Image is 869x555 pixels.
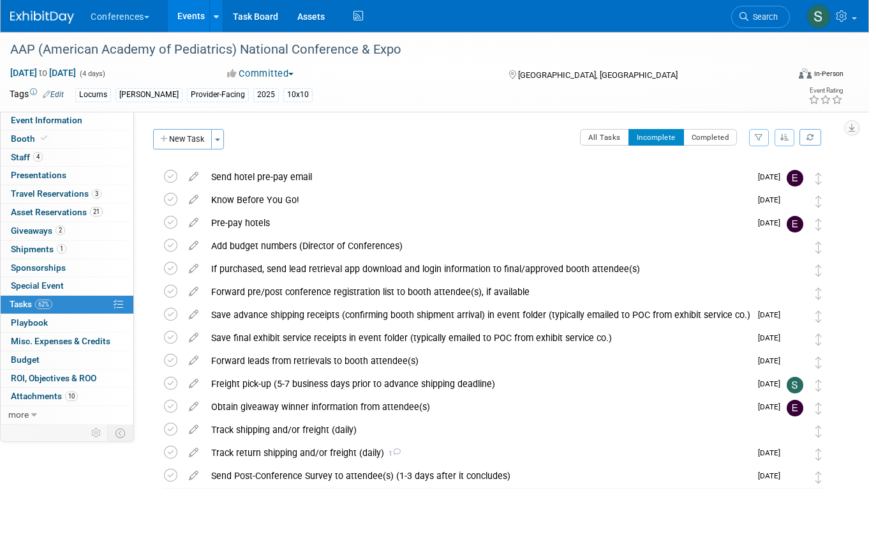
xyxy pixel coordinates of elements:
div: Send hotel pre-pay email [205,166,750,188]
div: Save advance shipping receipts (confirming booth shipment arrival) in event folder (typically ema... [205,304,750,326]
img: Mel Liwanag [787,469,803,485]
div: [PERSON_NAME] [115,88,182,102]
a: Travel Reservations3 [1,185,133,203]
div: Track return shipping and/or freight (daily) [205,442,750,464]
span: ROI, Objectives & ROO [11,373,96,383]
span: 62% [35,300,52,309]
a: Tasks62% [1,296,133,314]
a: Edit [43,90,64,99]
span: 2 [56,225,65,235]
div: 10x10 [283,88,313,102]
a: Presentations [1,167,133,185]
div: If purchased, send lead retrieval app download and login information to final/approved booth atte... [205,258,761,280]
div: Save final exhibit service receipts in event folder (typically emailed to POC from exhibit servic... [205,327,750,349]
img: Format-Inperson.png [799,68,812,79]
a: Search [731,6,790,28]
a: Sponsorships [1,259,133,277]
span: Search [748,12,778,22]
span: 3 [92,189,101,199]
div: Obtain giveaway winner information from attendee(s) [205,396,750,418]
div: Locums [75,88,111,102]
a: edit [182,217,205,229]
a: Misc. Expenses & Credits [1,333,133,351]
span: Budget [11,354,40,365]
img: Mel Liwanag [787,446,803,462]
img: ExhibitDay [10,11,74,24]
span: 1 [384,450,401,458]
img: Mel Liwanag [787,331,803,347]
span: [DATE] [DATE] [10,67,77,79]
div: Event Rating [808,87,843,94]
span: [GEOGRAPHIC_DATA], [GEOGRAPHIC_DATA] [518,70,678,80]
img: Mel Liwanag [787,262,803,278]
i: Move task [815,287,822,300]
span: Event Information [11,115,82,125]
a: Budget [1,351,133,369]
a: Staff4 [1,149,133,167]
a: edit [182,424,205,436]
a: edit [182,263,205,275]
i: Move task [815,402,822,414]
a: edit [182,447,205,459]
span: [DATE] [758,379,787,388]
div: Forward pre/post conference registration list to booth attendee(s), if available [205,281,761,303]
span: [DATE] [758,195,787,204]
img: Mel Liwanag [787,239,803,255]
span: 21 [90,207,103,217]
a: edit [182,194,205,206]
img: Mel Liwanag [787,285,803,301]
img: Erin Anderson [787,170,803,186]
img: Mel Liwanag [787,308,803,324]
button: Committed [223,67,299,80]
button: All Tasks [580,129,629,146]
span: Travel Reservations [11,188,101,199]
i: Move task [815,379,822,392]
span: Giveaways [11,225,65,236]
i: Move task [815,218,822,231]
div: Send Post-Conference Survey to attendee(s) (1-3 days after it concludes) [205,465,750,487]
span: [DATE] [758,402,787,411]
button: Completed [683,129,738,146]
span: Sponsorships [11,262,66,273]
img: Mel Liwanag [787,354,803,370]
button: New Task [153,129,212,149]
a: edit [182,332,205,344]
a: ROI, Objectives & ROO [1,370,133,388]
i: Move task [815,195,822,208]
span: Tasks [10,299,52,309]
a: edit [182,309,205,321]
i: Move task [815,448,822,460]
td: Personalize Event Tab Strip [85,425,108,441]
a: edit [182,378,205,390]
span: to [37,68,49,78]
div: Event Format [720,66,843,86]
i: Move task [815,471,822,483]
span: 10 [65,392,78,401]
div: Forward leads from retrievals to booth attendee(s) [205,350,750,372]
div: Freight pick-up (5-7 business days prior to advance shipping deadline) [205,373,750,395]
a: Refresh [799,129,821,146]
img: Sophie Buffo [787,377,803,393]
img: Mel Liwanag [787,193,803,209]
i: Move task [815,333,822,346]
div: In-Person [813,69,843,79]
span: [DATE] [758,356,787,365]
i: Booth reservation complete [41,135,47,142]
span: Playbook [11,317,48,328]
a: edit [182,286,205,298]
img: Erin Anderson [787,400,803,416]
a: Asset Reservations21 [1,204,133,222]
span: 4 [33,152,43,162]
a: Giveaways2 [1,222,133,240]
div: 2025 [253,88,279,102]
span: Asset Reservations [11,207,103,217]
td: Toggle Event Tabs [108,425,134,441]
span: [DATE] [758,172,787,181]
a: Shipments1 [1,241,133,259]
i: Move task [815,425,822,437]
a: Event Information [1,112,133,130]
a: edit [182,240,205,252]
a: Booth [1,130,133,148]
span: [DATE] [758,333,787,342]
span: Staff [11,152,43,162]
